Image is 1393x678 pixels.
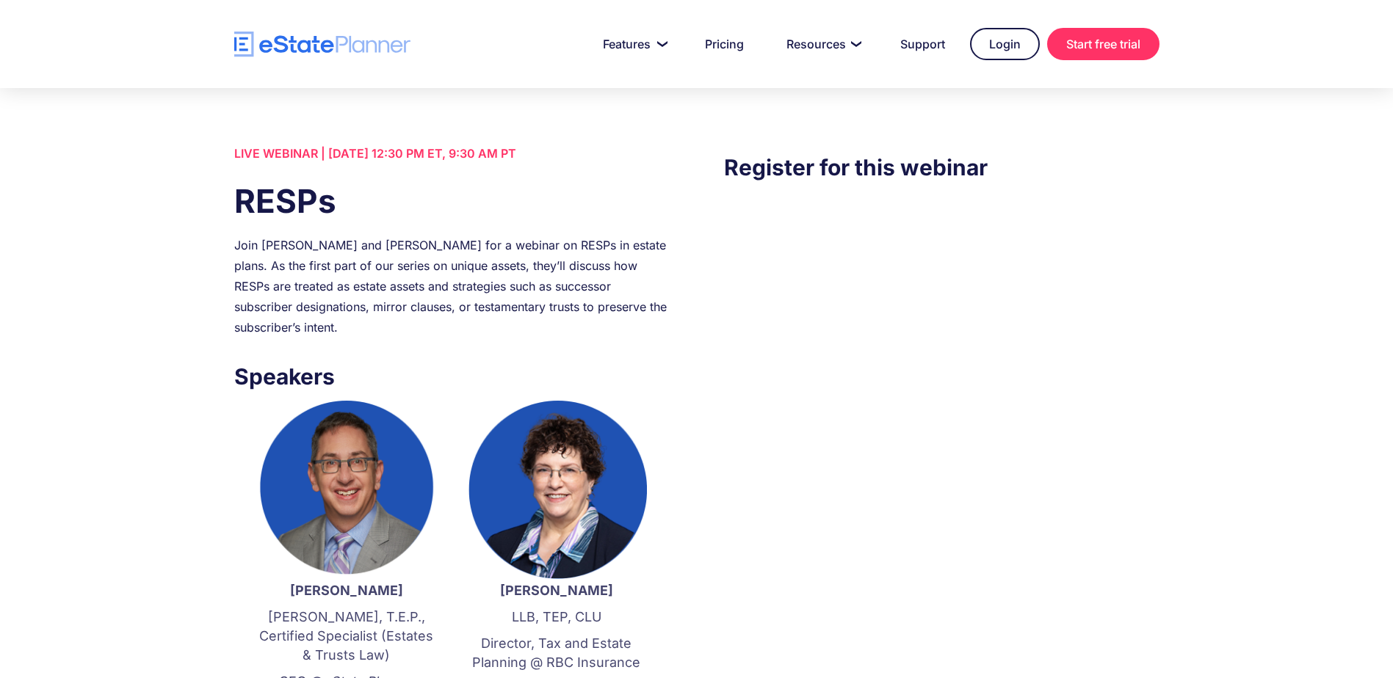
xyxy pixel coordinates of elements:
[724,214,1159,476] iframe: Form 0
[290,583,403,598] strong: [PERSON_NAME]
[1047,28,1159,60] a: Start free trial
[234,143,669,164] div: LIVE WEBINAR | [DATE] 12:30 PM ET, 9:30 AM PT
[234,235,669,338] div: Join [PERSON_NAME] and [PERSON_NAME] for a webinar on RESPs in estate plans. As the first part of...
[466,608,647,627] p: LLB, TEP, CLU
[234,360,669,393] h3: Speakers
[769,29,875,59] a: Resources
[883,29,963,59] a: Support
[234,178,669,224] h1: RESPs
[256,608,437,665] p: [PERSON_NAME], T.E.P., Certified Specialist (Estates & Trusts Law)
[724,150,1159,184] h3: Register for this webinar
[466,634,647,672] p: Director, Tax and Estate Planning @ RBC Insurance
[687,29,761,59] a: Pricing
[970,28,1040,60] a: Login
[234,32,410,57] a: home
[585,29,680,59] a: Features
[500,583,613,598] strong: [PERSON_NAME]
